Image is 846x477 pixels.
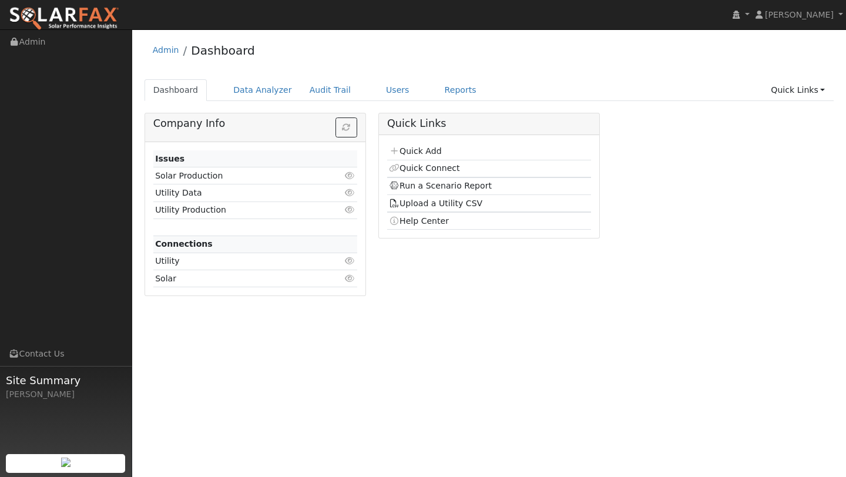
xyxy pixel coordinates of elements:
a: Quick Connect [389,163,459,173]
i: Click to view [345,257,355,265]
img: SolarFax [9,6,119,31]
a: Data Analyzer [224,79,301,101]
span: Site Summary [6,372,126,388]
a: Upload a Utility CSV [389,199,482,208]
a: Users [377,79,418,101]
td: Utility Production [153,201,324,219]
i: Click to view [345,172,355,180]
a: Audit Trail [301,79,360,101]
a: Reports [436,79,485,101]
div: [PERSON_NAME] [6,388,126,401]
a: Help Center [389,216,449,226]
i: Click to view [345,206,355,214]
i: Click to view [345,189,355,197]
a: Run a Scenario Report [389,181,492,190]
strong: Connections [155,239,213,248]
a: Dashboard [191,43,255,58]
i: Click to view [345,274,355,283]
span: [PERSON_NAME] [765,10,834,19]
td: Utility [153,253,324,270]
h5: Company Info [153,117,357,130]
td: Utility Data [153,184,324,201]
td: Solar Production [153,167,324,184]
a: Admin [153,45,179,55]
td: Solar [153,270,324,287]
a: Dashboard [145,79,207,101]
a: Quick Links [762,79,834,101]
img: retrieve [61,458,70,467]
strong: Issues [155,154,184,163]
a: Quick Add [389,146,441,156]
h5: Quick Links [387,117,591,130]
